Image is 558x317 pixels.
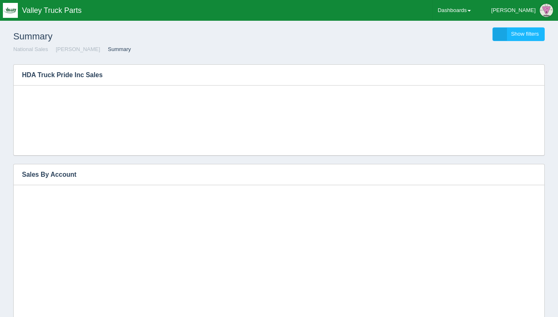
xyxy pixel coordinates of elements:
[3,3,18,18] img: q1blfpkbivjhsugxdrfq.png
[14,65,532,85] h3: HDA Truck Pride Inc Sales
[22,6,82,15] span: Valley Truck Parts
[13,46,48,52] a: National Sales
[511,31,539,37] span: Show filters
[56,46,100,52] a: [PERSON_NAME]
[14,164,532,185] h3: Sales By Account
[13,27,279,46] h1: Summary
[491,2,536,19] div: [PERSON_NAME]
[492,27,545,41] a: Show filters
[540,4,553,17] img: Profile Picture
[102,46,131,54] li: Summary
